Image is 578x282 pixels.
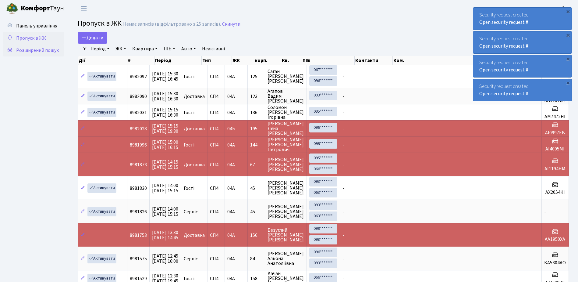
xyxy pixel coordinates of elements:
[210,256,222,261] span: СП4
[544,166,566,172] h5: АІ1194НМ
[393,56,537,65] th: Ком.
[254,56,281,65] th: корп.
[210,126,222,131] span: СП4
[227,161,235,168] span: 04А
[544,237,566,242] h5: АА1950ХА
[268,204,304,219] span: [PERSON_NAME] [PERSON_NAME] [PERSON_NAME]
[342,185,344,192] span: -
[565,32,571,38] div: ×
[544,260,566,266] h5: KA5304AO
[268,121,304,136] span: [PERSON_NAME] Лєна [PERSON_NAME]
[184,256,198,261] span: Сервіс
[227,185,235,192] span: 04А
[127,56,154,65] th: #
[130,255,147,262] span: 8981575
[268,251,304,266] span: [PERSON_NAME] Альона Анатоліївна
[250,74,262,79] span: 125
[152,123,178,135] span: [DATE] 15:15 [DATE] 19:30
[342,93,344,100] span: -
[152,139,178,151] span: [DATE] 15:00 [DATE] 16:15
[544,146,566,152] h5: АІ4005МІ
[130,208,147,215] span: 8981826
[565,80,571,86] div: ×
[227,125,235,132] span: 04Б
[179,44,198,54] a: Авто
[16,35,46,42] span: Пропуск в ЖК
[210,276,222,281] span: СП4
[88,44,112,54] a: Період
[250,162,262,167] span: 67
[250,94,262,99] span: 123
[479,90,528,97] a: Open security request #
[222,21,240,27] a: Скинути
[130,125,147,132] span: 8982028
[152,159,178,171] span: [DATE] 14:15 [DATE] 15:15
[342,275,344,282] span: -
[544,98,566,103] h5: КА1137ВТ
[152,229,178,241] span: [DATE] 13:30 [DATE] 14:45
[87,72,116,81] a: Активувати
[184,74,194,79] span: Гості
[130,93,147,100] span: 8982090
[184,186,194,191] span: Гості
[227,73,235,80] span: 04А
[200,44,227,54] a: Неактивні
[544,208,546,215] span: -
[544,114,566,120] h5: АМ7472НІ
[355,56,393,65] th: Контакти
[130,232,147,239] span: 8981753
[87,207,116,216] a: Активувати
[250,126,262,131] span: 195
[342,125,344,132] span: -
[184,143,194,147] span: Гості
[473,31,572,53] div: Security request created
[184,162,205,167] span: Доставка
[184,126,205,131] span: Доставка
[250,143,262,147] span: 144
[479,19,528,26] a: Open security request #
[184,110,194,115] span: Гості
[3,44,64,56] a: Розширений пошук
[154,56,202,65] th: Період
[184,209,198,214] span: Сервіс
[342,142,344,148] span: -
[302,56,355,65] th: ПІБ
[161,44,178,54] a: ПІБ
[473,79,572,101] div: Security request created
[130,73,147,80] span: 8982092
[250,186,262,191] span: 45
[281,56,302,65] th: Кв.
[210,110,222,115] span: СП4
[210,162,222,167] span: СП4
[6,2,18,15] img: logo.png
[87,92,116,101] a: Активувати
[268,137,304,152] span: [PERSON_NAME] [PERSON_NAME] Петрович
[250,233,262,238] span: 156
[152,182,178,194] span: [DATE] 14:00 [DATE] 15:15
[227,109,235,116] span: 04А
[210,143,222,147] span: СП4
[76,3,91,13] button: Переключити навігацію
[82,34,103,41] span: Додати
[544,190,566,195] h5: АХ2054КІ
[123,21,221,27] div: Немає записів (відфільтровано з 25 записів).
[342,161,344,168] span: -
[87,254,116,263] a: Активувати
[152,107,178,118] span: [DATE] 15:15 [DATE] 16:30
[268,105,304,120] span: Соломон [PERSON_NAME] Ігорівна
[227,232,235,239] span: 04А
[227,255,235,262] span: 04А
[130,185,147,192] span: 8981830
[3,32,64,44] a: Пропуск в ЖК
[342,208,344,215] span: -
[210,74,222,79] span: СП4
[250,276,262,281] span: 158
[268,228,304,242] span: Безуглий [PERSON_NAME] [PERSON_NAME]
[268,89,304,103] span: Агапов Вадим [PERSON_NAME]
[16,23,57,29] span: Панель управління
[152,206,178,218] span: [DATE] 14:00 [DATE] 15:15
[130,109,147,116] span: 8982031
[227,275,235,282] span: 04А
[227,142,235,148] span: 04А
[184,94,205,99] span: Доставка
